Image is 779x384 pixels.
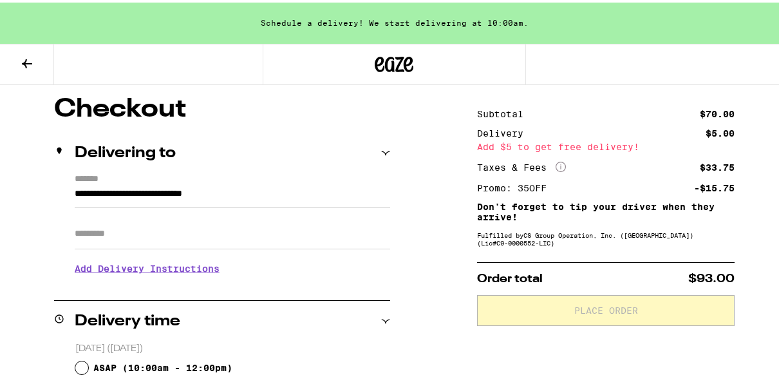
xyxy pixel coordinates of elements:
p: Don't forget to tip your driver when they arrive! [477,199,735,220]
div: Subtotal [477,107,532,116]
h3: Add Delivery Instructions [75,251,390,281]
span: $93.00 [688,271,735,282]
p: [DATE] ([DATE]) [75,340,390,352]
div: Fulfilled by CS Group Operation, Inc. ([GEOGRAPHIC_DATA]) (Lic# C9-0000552-LIC ) [477,229,735,244]
div: $70.00 [700,107,735,116]
button: Place Order [477,293,735,323]
span: Order total [477,271,543,282]
span: Place Order [574,303,638,312]
div: -$15.75 [694,181,735,190]
p: We'll contact you at [PHONE_NUMBER] when we arrive [75,281,390,291]
h1: Checkout [54,94,390,120]
h2: Delivery time [75,311,180,327]
span: ASAP ( 10:00am - 12:00pm ) [93,360,232,370]
h2: Delivering to [75,143,176,158]
div: Add $5 to get free delivery! [477,140,735,149]
span: Hi. Need any help? [8,9,93,19]
div: Taxes & Fees [477,159,566,171]
div: $5.00 [706,126,735,135]
div: Promo: 35OFF [477,181,556,190]
div: Delivery [477,126,532,135]
div: $33.75 [700,160,735,169]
